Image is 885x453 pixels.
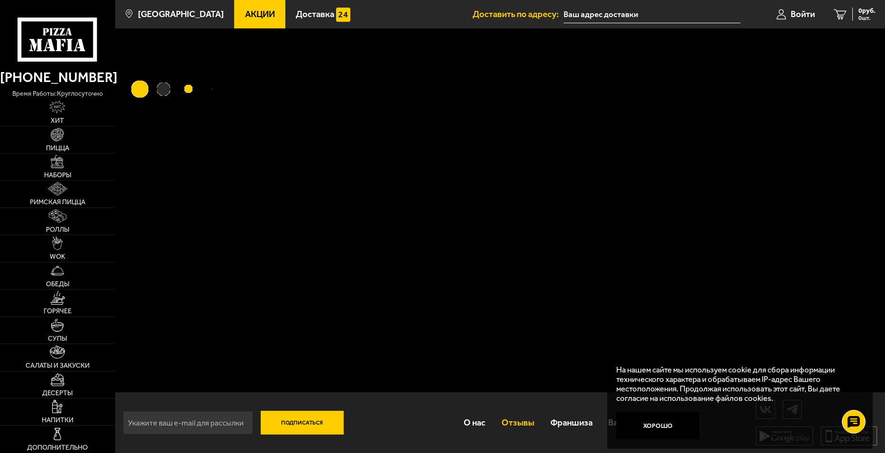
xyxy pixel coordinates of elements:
input: Укажите ваш e-mail для рассылки [123,411,253,435]
span: Пицца [46,145,69,152]
span: 0 руб. [858,8,876,14]
span: 0 шт. [858,15,876,21]
span: Горячее [44,308,72,315]
span: Напитки [42,417,73,424]
span: Доставить по адресу: [473,10,564,19]
span: Доставка [296,10,334,19]
span: Войти [791,10,815,19]
span: Римская пицца [30,199,85,206]
span: Супы [48,335,67,342]
span: Дополнительно [27,444,88,451]
span: Хит [51,118,64,124]
span: Акции [245,10,275,19]
button: Хорошо [616,412,699,439]
span: WOK [50,254,65,260]
span: Обеды [46,281,69,288]
button: Подписаться [261,411,344,435]
span: Роллы [46,226,69,233]
input: Ваш адрес доставки [564,6,740,23]
a: Отзывы [493,408,542,437]
span: [GEOGRAPHIC_DATA] [138,10,224,19]
img: 15daf4d41897b9f0e9f617042186c801.svg [336,8,350,21]
span: Десерты [42,390,73,397]
a: О нас [456,408,494,437]
span: Наборы [44,172,71,179]
a: Вакансии [600,408,653,437]
p: На нашем сайте мы используем cookie для сбора информации технического характера и обрабатываем IP... [616,365,858,403]
span: Салаты и закуски [26,362,90,369]
img: Loading [115,28,237,150]
a: Франшиза [542,408,601,437]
